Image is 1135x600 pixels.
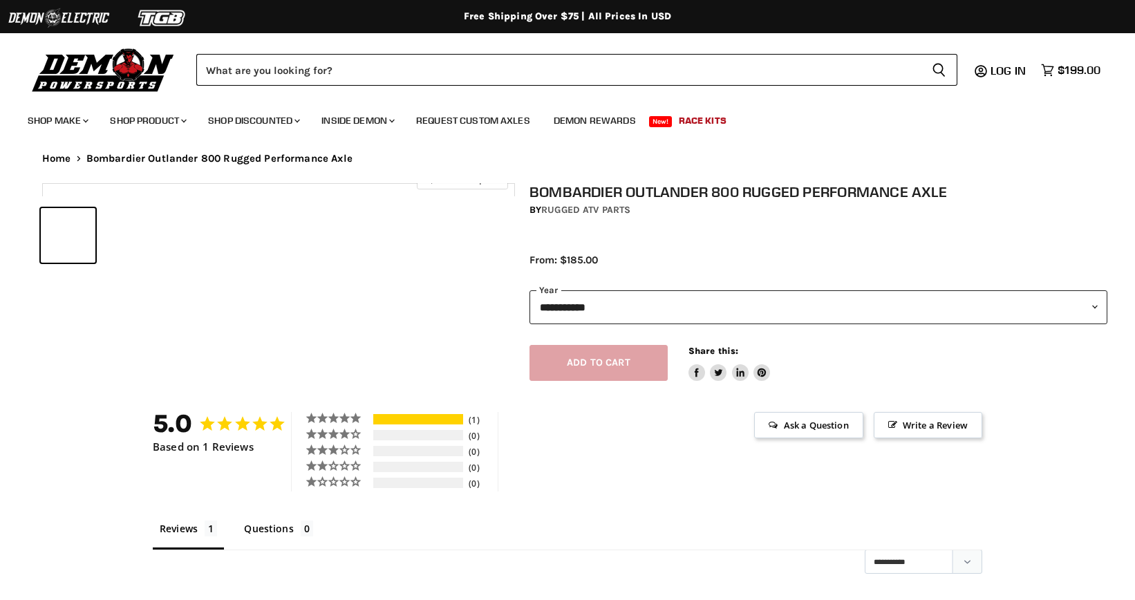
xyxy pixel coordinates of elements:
div: 5 ★ [306,412,371,424]
a: Rugged ATV Parts [541,204,630,216]
button: Bombardier Outlander 800 Rugged Performance Axle thumbnail [41,208,95,263]
span: Click to expand [424,174,500,185]
ul: Main menu [17,101,1097,135]
span: From: $185.00 [529,254,598,266]
select: year [529,290,1107,324]
aside: Share this: [688,345,771,382]
strong: 5.0 [153,409,192,438]
img: TGB Logo 2 [111,5,214,31]
a: Shop Discounted [198,106,308,135]
span: Ask a Question [754,412,863,438]
li: Reviews [153,519,224,550]
form: Product [196,54,957,86]
a: Demon Rewards [543,106,646,135]
span: $199.00 [1058,64,1100,77]
span: Write a Review [874,412,982,438]
a: Inside Demon [311,106,403,135]
input: Search [196,54,921,86]
h1: Bombardier Outlander 800 Rugged Performance Axle [529,183,1107,200]
nav: Breadcrumbs [15,153,1120,165]
div: 100% [373,414,463,424]
button: Search [921,54,957,86]
div: Free Shipping Over $75 | All Prices In USD [15,10,1120,23]
a: Request Custom Axles [406,106,541,135]
a: Home [42,153,71,165]
a: Shop Product [100,106,195,135]
span: Bombardier Outlander 800 Rugged Performance Axle [86,153,353,165]
img: Demon Powersports [28,45,179,94]
img: Demon Electric Logo 2 [7,5,111,31]
div: 5-Star Ratings [373,414,463,424]
a: Shop Make [17,106,97,135]
span: Share this: [688,346,738,356]
a: Log in [984,64,1034,77]
span: New! [649,116,673,127]
a: $199.00 [1034,60,1107,80]
select: Sort reviews [865,550,982,574]
div: 1 [465,414,494,426]
span: Log in [991,64,1026,77]
div: by [529,203,1107,218]
a: Race Kits [668,106,737,135]
li: Questions [237,519,320,550]
span: Based on 1 Reviews [153,441,254,453]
